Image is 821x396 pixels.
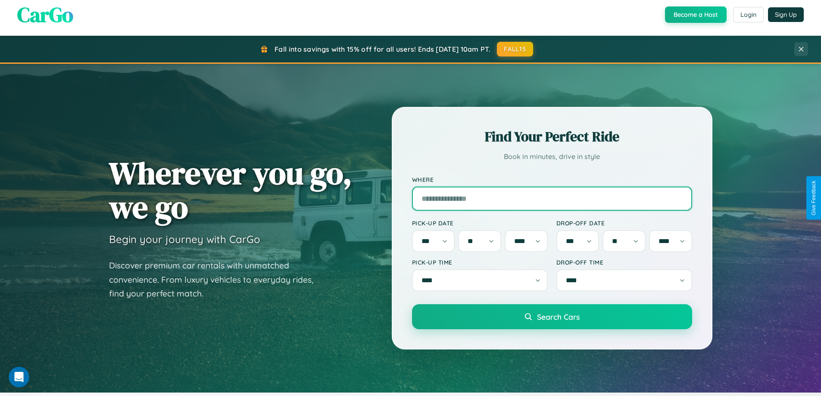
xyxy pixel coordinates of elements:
span: Fall into savings with 15% off for all users! Ends [DATE] 10am PT. [275,45,490,53]
div: Give Feedback [811,181,817,215]
label: Pick-up Date [412,219,548,227]
button: Search Cars [412,304,692,329]
button: Login [733,7,764,22]
button: Become a Host [665,6,727,23]
span: Search Cars [537,312,580,321]
p: Discover premium car rentals with unmatched convenience. From luxury vehicles to everyday rides, ... [109,259,325,301]
span: CarGo [17,0,73,29]
iframe: Intercom live chat [9,367,29,387]
button: FALL15 [497,42,533,56]
p: Book in minutes, drive in style [412,150,692,163]
button: Sign Up [768,7,804,22]
label: Pick-up Time [412,259,548,266]
label: Drop-off Date [556,219,692,227]
h2: Find Your Perfect Ride [412,127,692,146]
h3: Begin your journey with CarGo [109,233,260,246]
label: Drop-off Time [556,259,692,266]
h1: Wherever you go, we go [109,156,352,224]
label: Where [412,176,692,183]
